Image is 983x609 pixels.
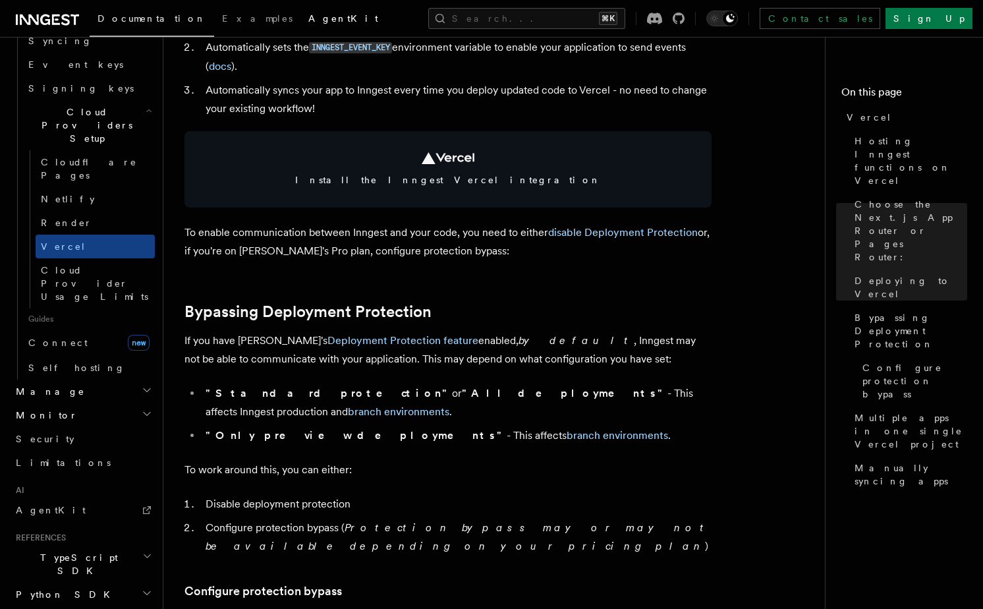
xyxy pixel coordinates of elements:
[428,8,625,29] button: Search...⌘K
[855,461,967,488] span: Manually syncing apps
[184,223,712,260] p: To enable communication between Inngest and your code, you need to either or, if you're on [PERSO...
[11,546,155,583] button: TypeScript SDK
[28,59,123,70] span: Event keys
[599,12,617,25] kbd: ⌘K
[214,4,300,36] a: Examples
[855,198,967,264] span: Choose the Next.js App Router or Pages Router:
[11,583,155,606] button: Python SDK
[222,13,293,24] span: Examples
[36,235,155,258] a: Vercel
[309,41,392,53] a: INNGEST_EVENT_KEY
[90,4,214,37] a: Documentation
[849,306,967,356] a: Bypassing Deployment Protection
[849,192,967,269] a: Choose the Next.js App Router or Pages Router:
[202,519,712,556] li: Configure protection bypass ( )
[11,427,155,451] a: Security
[41,217,92,228] span: Render
[16,457,111,468] span: Limitations
[36,258,155,308] a: Cloud Provider Usage Limits
[11,451,155,475] a: Limitations
[202,384,712,421] li: or - This affects Inngest production and .
[206,387,452,399] strong: "Standard protection"
[28,36,92,46] span: Syncing
[849,269,967,306] a: Deploying to Vercel
[41,265,148,302] span: Cloud Provider Usage Limits
[847,111,892,124] span: Vercel
[855,274,967,301] span: Deploying to Vercel
[16,434,74,444] span: Security
[184,332,712,368] p: If you have [PERSON_NAME]'s enabled, , Inngest may not be able to communicate with your applicati...
[36,150,155,187] a: Cloudflare Pages
[202,426,712,445] li: - This affects .
[857,356,967,406] a: Configure protection bypass
[760,8,880,29] a: Contact sales
[28,337,88,348] span: Connect
[23,53,155,76] a: Event keys
[519,334,634,347] em: by default
[11,498,155,522] a: AgentKit
[184,461,712,479] p: To work around this, you can either:
[11,380,155,403] button: Manage
[862,361,967,401] span: Configure protection bypass
[11,588,118,601] span: Python SDK
[184,303,432,321] a: Bypassing Deployment Protection
[206,429,507,442] strong: "Only preview deployments"
[849,456,967,493] a: Manually syncing apps
[41,194,95,204] span: Netlify
[184,582,342,600] a: Configure protection bypass
[41,157,137,181] span: Cloudflare Pages
[202,38,712,76] li: Automatically sets the environment variable to enable your application to send events ( ).
[11,533,66,543] span: References
[16,505,86,515] span: AgentKit
[209,60,231,72] a: docs
[23,105,146,145] span: Cloud Providers Setup
[36,211,155,235] a: Render
[706,11,738,26] button: Toggle dark mode
[206,521,710,552] em: Protection bypass may or may not be available depending on your pricing plan
[23,76,155,100] a: Signing keys
[11,485,24,496] span: AI
[11,403,155,427] button: Monitor
[841,105,967,129] a: Vercel
[11,385,85,398] span: Manage
[309,42,392,53] code: INNGEST_EVENT_KEY
[11,551,142,577] span: TypeScript SDK
[855,311,967,351] span: Bypassing Deployment Protection
[300,4,386,36] a: AgentKit
[23,100,155,150] button: Cloud Providers Setup
[23,308,155,330] span: Guides
[885,8,972,29] a: Sign Up
[855,134,967,187] span: Hosting Inngest functions on Vercel
[308,13,378,24] span: AgentKit
[128,335,150,351] span: new
[462,387,667,399] strong: "All deployments"
[202,81,712,118] li: Automatically syncs your app to Inngest every time you deploy updated code to Vercel - no need to...
[28,362,125,373] span: Self hosting
[23,150,155,308] div: Cloud Providers Setup
[11,409,78,422] span: Monitor
[41,241,86,252] span: Vercel
[184,131,712,208] a: Install the Inngest Vercel integration
[841,84,967,105] h4: On this page
[98,13,206,24] span: Documentation
[23,330,155,356] a: Connectnew
[327,334,478,347] a: Deployment Protection feature
[23,29,155,53] a: Syncing
[28,83,134,94] span: Signing keys
[855,411,967,451] span: Multiple apps in one single Vercel project
[202,495,712,513] li: Disable deployment protection
[849,406,967,456] a: Multiple apps in one single Vercel project
[548,226,698,239] a: disable Deployment Protection
[36,187,155,211] a: Netlify
[348,405,449,418] a: branch environments
[200,173,696,187] span: Install the Inngest Vercel integration
[23,356,155,380] a: Self hosting
[849,129,967,192] a: Hosting Inngest functions on Vercel
[567,429,668,442] a: branch environments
